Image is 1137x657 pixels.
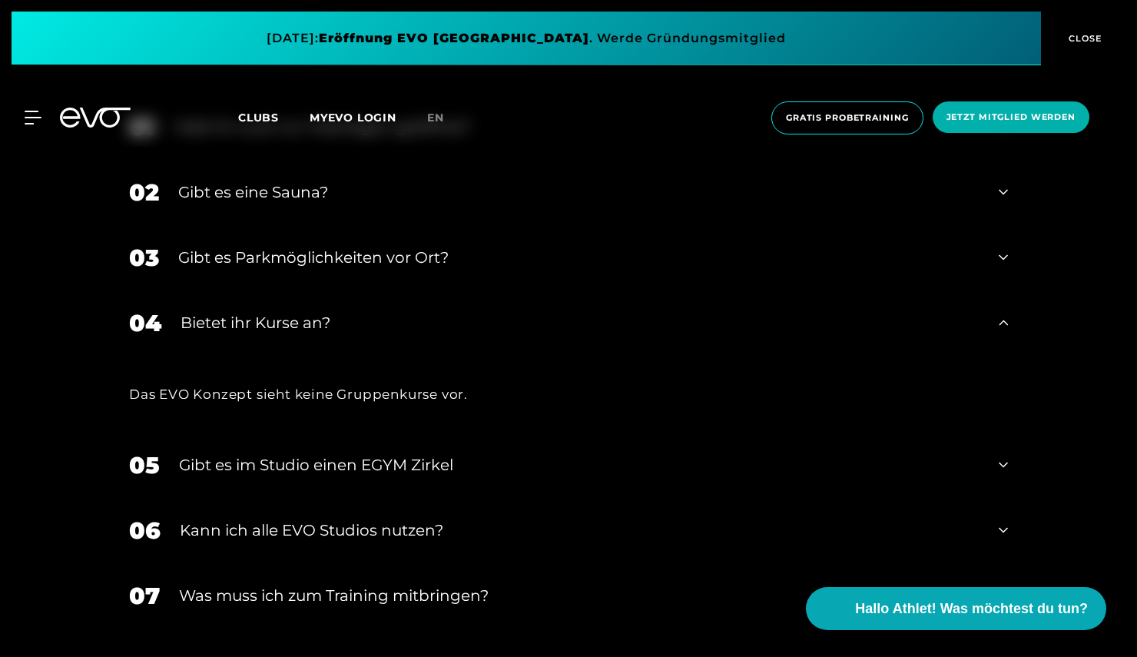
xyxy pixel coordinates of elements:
[129,306,161,340] div: 04
[946,111,1076,124] span: Jetzt Mitglied werden
[427,111,444,124] span: en
[310,111,396,124] a: MYEVO LOGIN
[129,241,159,275] div: 03
[806,587,1106,630] button: Hallo Athlet! Was möchtest du tun?
[179,584,980,607] div: Was muss ich zum Training mitbringen?
[129,513,161,548] div: 06
[178,181,980,204] div: Gibt es eine Sauna?
[855,599,1088,619] span: Hallo Athlet! Was möchtest du tun?
[928,101,1094,134] a: Jetzt Mitglied werden
[178,246,980,269] div: Gibt es Parkmöglichkeiten vor Ort?
[1041,12,1125,65] button: CLOSE
[1065,32,1102,45] span: CLOSE
[767,101,928,134] a: Gratis Probetraining
[786,111,909,124] span: Gratis Probetraining
[129,579,160,613] div: 07
[129,175,159,210] div: 02
[180,519,980,542] div: Kann ich alle EVO Studios nutzen?
[238,110,310,124] a: Clubs
[179,453,980,476] div: Gibt es im Studio einen EGYM Zirkel
[238,111,279,124] span: Clubs
[129,382,1008,406] div: Das EVO Konzept sieht keine Gruppenkurse vor.
[129,448,160,483] div: 05
[427,109,462,127] a: en
[181,311,980,334] div: Bietet ihr Kurse an?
